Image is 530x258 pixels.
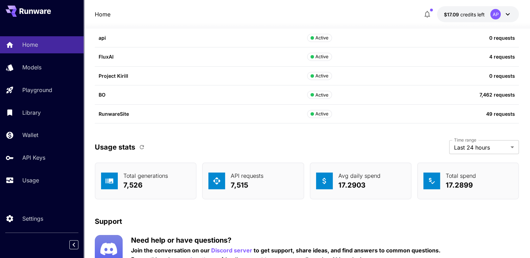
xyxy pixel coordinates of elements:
span: Last 24 hours [454,143,508,152]
p: RunwareSite [99,110,307,117]
div: Collapse sidebar [75,238,84,251]
a: Home [95,10,110,18]
p: Total spend [446,172,476,180]
p: API Keys [22,153,45,162]
p: Wallet [22,131,38,139]
p: API requests [231,172,263,180]
p: Settings [22,214,43,223]
div: $17.08608 [444,11,485,18]
p: 17.2899 [446,180,476,190]
p: BO [99,91,307,98]
p: Library [22,108,41,117]
p: Usage stats [95,142,135,152]
p: 0 requests [390,34,515,41]
div: Active [310,92,329,99]
p: Playground [22,86,52,94]
p: 4 requests [390,53,515,60]
p: Avg daily spend [338,172,381,180]
p: api [99,34,307,41]
button: Discord server [211,246,252,255]
div: Active [310,53,329,60]
p: 7,515 [231,180,263,190]
p: FluxAI [99,53,307,60]
p: Need help or have questions? [131,235,440,245]
p: Support [95,216,122,227]
span: $17.09 [444,12,460,17]
p: 17.2903 [338,180,381,190]
p: 7,526 [123,180,168,190]
p: Total generations [123,172,168,180]
div: Active [310,111,329,117]
nav: breadcrumb [95,10,110,18]
p: 49 requests [390,110,515,117]
p: Project Kirill [99,72,307,79]
button: $17.08608AP [437,6,519,22]
p: Home [22,40,38,49]
div: Active [310,35,329,41]
p: Usage [22,176,39,184]
button: Collapse sidebar [69,240,78,249]
div: AP [490,9,501,20]
p: 0 requests [390,72,515,79]
label: Time range [454,137,476,143]
div: Active [310,73,329,79]
p: Models [22,63,41,71]
p: Join the conversation on our to get support, share ideas, and find answers to common questions. [131,246,440,255]
p: 7,462 requests [390,91,515,98]
span: credits left [460,12,485,17]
